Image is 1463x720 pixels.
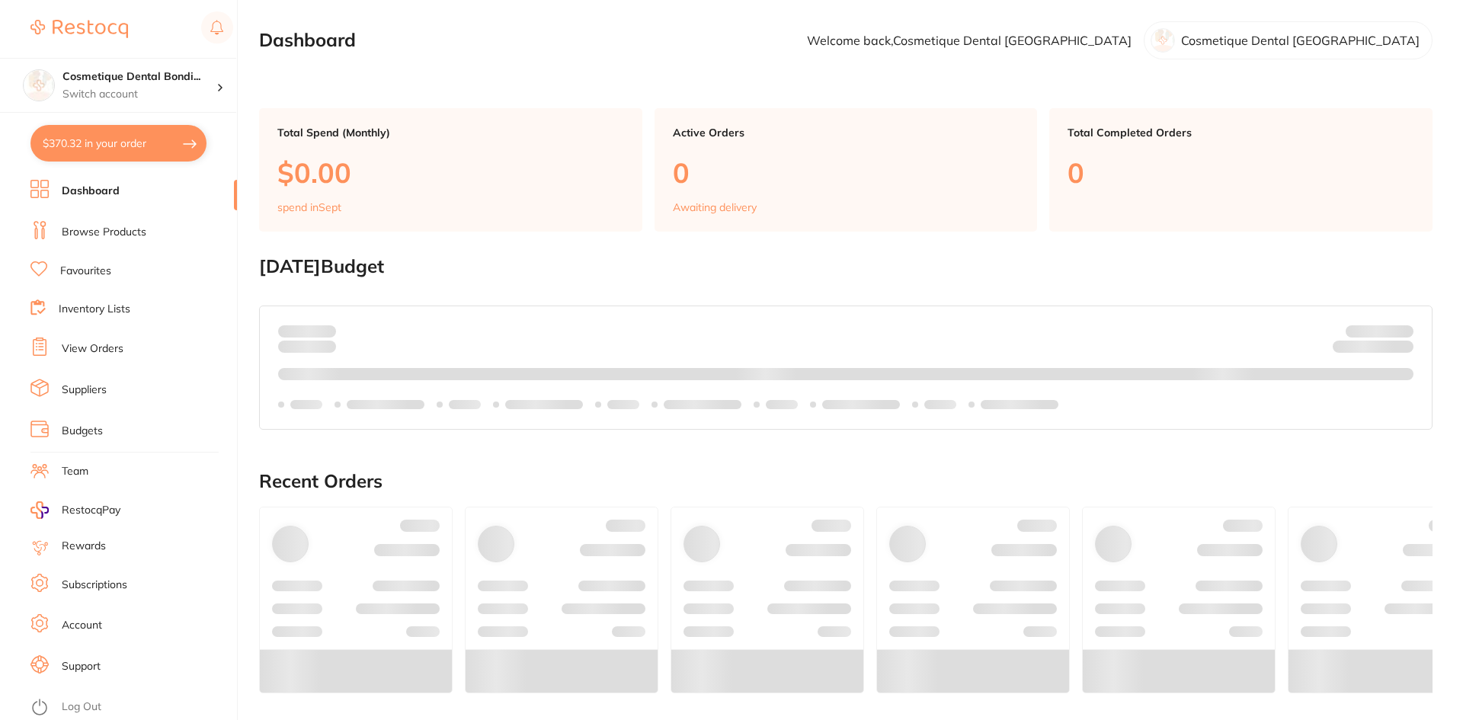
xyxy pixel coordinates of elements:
[60,264,111,279] a: Favourites
[259,471,1433,492] h2: Recent Orders
[62,578,127,593] a: Subscriptions
[24,70,54,101] img: Cosmetique Dental Bondi Junction
[924,398,956,411] p: Labels
[1181,34,1420,47] p: Cosmetique Dental [GEOGRAPHIC_DATA]
[62,503,120,518] span: RestocqPay
[981,398,1058,411] p: Labels extended
[278,338,336,356] p: month
[62,69,216,85] h4: Cosmetique Dental Bondi Junction
[277,126,624,139] p: Total Spend (Monthly)
[1068,157,1414,188] p: 0
[505,398,583,411] p: Labels extended
[30,11,128,46] a: Restocq Logo
[30,501,120,519] a: RestocqPay
[449,398,481,411] p: Labels
[62,382,107,398] a: Suppliers
[1387,343,1413,357] strong: $0.00
[309,324,336,338] strong: $0.00
[62,341,123,357] a: View Orders
[1384,324,1413,338] strong: $NaN
[766,398,798,411] p: Labels
[664,398,741,411] p: Labels extended
[30,696,232,720] button: Log Out
[673,201,757,213] p: Awaiting delivery
[807,34,1132,47] p: Welcome back, Cosmetique Dental [GEOGRAPHIC_DATA]
[1346,325,1413,337] p: Budget:
[59,302,130,317] a: Inventory Lists
[1333,338,1413,356] p: Remaining:
[259,108,642,232] a: Total Spend (Monthly)$0.00spend inSept
[62,464,88,479] a: Team
[62,699,101,715] a: Log Out
[30,125,206,162] button: $370.32 in your order
[673,126,1020,139] p: Active Orders
[62,659,101,674] a: Support
[607,398,639,411] p: Labels
[1049,108,1433,232] a: Total Completed Orders0
[277,201,341,213] p: spend in Sept
[259,30,356,51] h2: Dashboard
[290,398,322,411] p: Labels
[259,256,1433,277] h2: [DATE] Budget
[62,225,146,240] a: Browse Products
[30,20,128,38] img: Restocq Logo
[822,398,900,411] p: Labels extended
[347,398,424,411] p: Labels extended
[1068,126,1414,139] p: Total Completed Orders
[673,157,1020,188] p: 0
[30,501,49,519] img: RestocqPay
[655,108,1038,232] a: Active Orders0Awaiting delivery
[62,539,106,554] a: Rewards
[62,87,216,102] p: Switch account
[278,325,336,337] p: Spent:
[62,184,120,199] a: Dashboard
[277,157,624,188] p: $0.00
[62,424,103,439] a: Budgets
[62,618,102,633] a: Account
